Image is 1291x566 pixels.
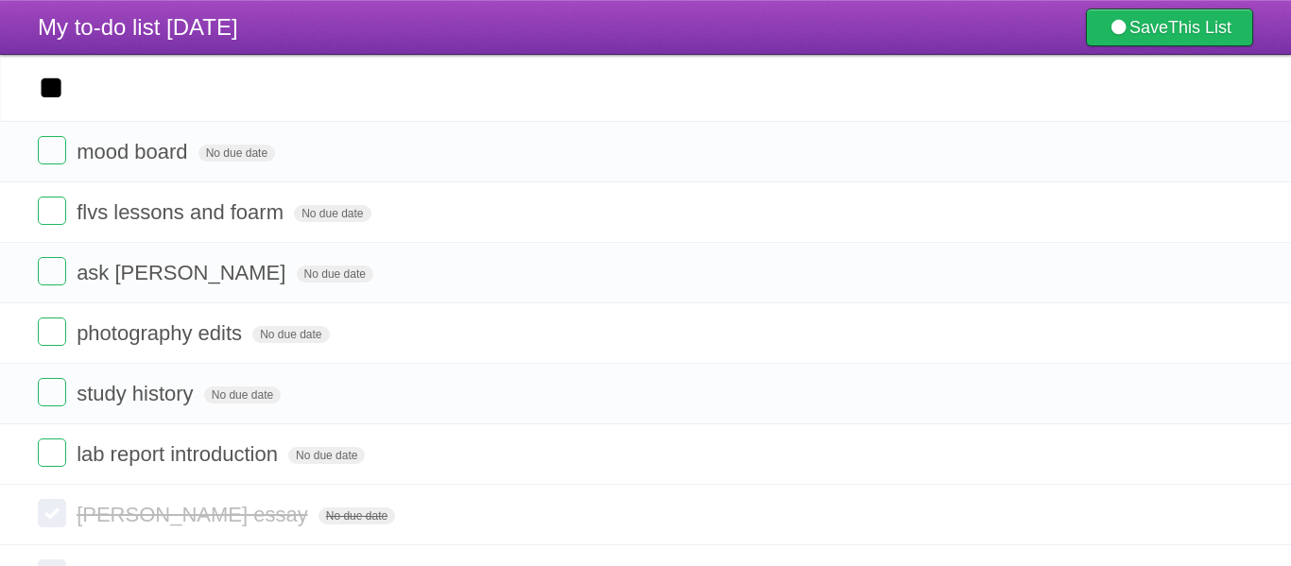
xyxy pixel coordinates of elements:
[1086,9,1253,46] a: SaveThis List
[38,438,66,467] label: Done
[38,136,66,164] label: Done
[294,205,370,222] span: No due date
[77,503,313,526] span: [PERSON_NAME] essay
[198,145,275,162] span: No due date
[204,386,281,403] span: No due date
[38,257,66,285] label: Done
[38,197,66,225] label: Done
[38,14,238,40] span: My to-do list [DATE]
[77,442,283,466] span: lab report introduction
[38,378,66,406] label: Done
[38,317,66,346] label: Done
[77,261,290,284] span: ask [PERSON_NAME]
[77,140,192,163] span: mood board
[297,266,373,283] span: No due date
[318,507,395,524] span: No due date
[38,499,66,527] label: Done
[288,447,365,464] span: No due date
[1168,18,1231,37] b: This List
[252,326,329,343] span: No due date
[77,321,247,345] span: photography edits
[77,200,288,224] span: flvs lessons and foarm
[77,382,198,405] span: study history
